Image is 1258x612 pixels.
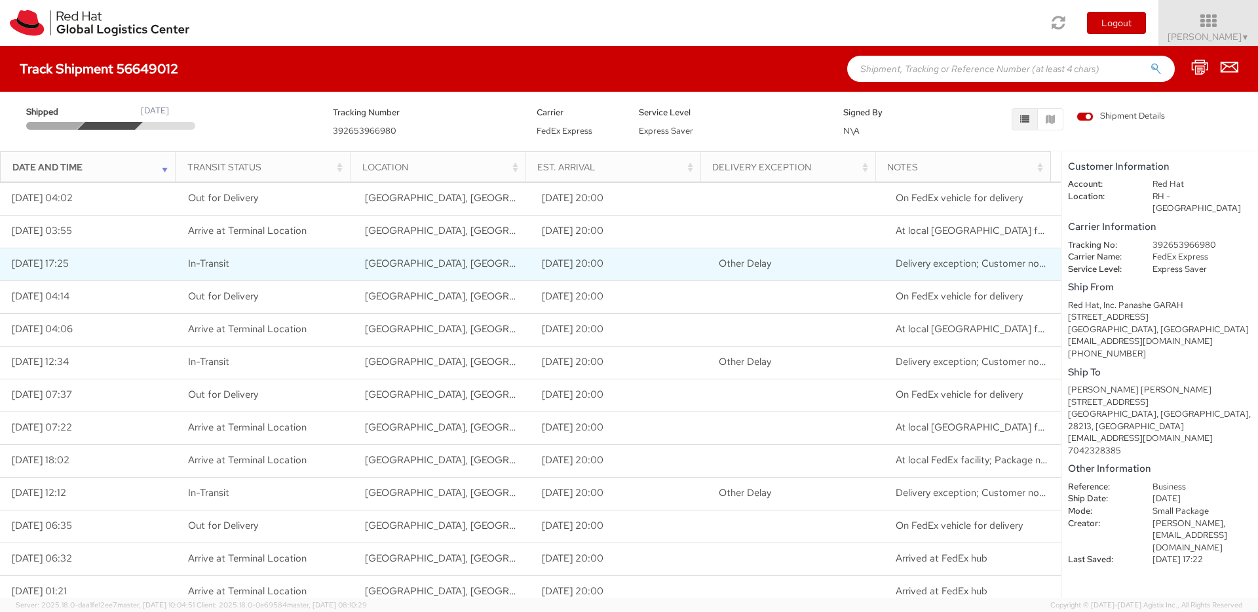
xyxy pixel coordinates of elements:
span: CONCORD, NC, US [365,388,676,401]
div: Delivery Exception [712,161,871,174]
span: Other Delay [719,486,771,499]
dt: Carrier Name: [1058,251,1143,263]
div: [DATE] [141,105,169,117]
span: On FedEx vehicle for delivery [896,290,1023,303]
span: CONCORD, NC, US [365,290,676,303]
h5: Customer Information [1068,161,1251,172]
td: [DATE] 20:00 [530,575,707,608]
img: rh-logistics-00dfa346123c4ec078e1.svg [10,10,189,36]
div: [PERSON_NAME] [PERSON_NAME] [1068,384,1251,396]
button: Logout [1087,12,1146,34]
span: Express Saver [639,125,693,136]
dt: Mode: [1058,505,1143,518]
h5: Ship From [1068,282,1251,293]
td: [DATE] 20:00 [530,313,707,346]
span: CONCORD, NC, US [365,322,676,335]
dt: Account: [1058,178,1143,191]
td: [DATE] 20:00 [530,543,707,575]
dt: Location: [1058,191,1143,203]
h5: Service Level [639,108,824,117]
div: 7042328385 [1068,445,1251,457]
td: [DATE] 20:00 [530,346,707,379]
input: Shipment, Tracking or Reference Number (at least 4 chars) [847,56,1175,82]
span: Arrive at Terminal Location [188,453,307,467]
span: [PERSON_NAME], [1153,518,1225,529]
span: Out for Delivery [188,191,258,204]
div: Location [362,161,522,174]
span: Delivery exception; Customer not available or business closed [896,486,1167,499]
label: Shipment Details [1077,110,1165,124]
div: [STREET_ADDRESS] [1068,311,1251,324]
h5: Other Information [1068,463,1251,474]
span: Copyright © [DATE]-[DATE] Agistix Inc., All Rights Reserved [1050,600,1242,611]
span: At local FedEx facility; Package not delivered/not attempted [896,453,1162,467]
span: Delivery exception; Customer not available or business closed [896,355,1167,368]
span: Arrive at Terminal Location [188,421,307,434]
span: CONCORD, NC, US [365,224,676,237]
td: [DATE] 20:00 [530,182,707,215]
span: In-Transit [188,486,229,499]
span: Arrive at Terminal Location [188,224,307,237]
div: Transit Status [187,161,347,174]
span: Shipped [26,106,83,119]
span: KERNERSVILLE, NC, US [365,584,676,598]
span: At local FedEx facility [896,421,1063,434]
h4: Track Shipment 56649012 [20,62,178,76]
span: At local FedEx facility [896,322,1063,335]
div: [EMAIL_ADDRESS][DOMAIN_NAME] [1068,432,1251,445]
div: [GEOGRAPHIC_DATA], [GEOGRAPHIC_DATA] [1068,324,1251,336]
span: Arrive at Terminal Location [188,584,307,598]
dt: Last Saved: [1058,554,1143,566]
span: Arrived at FedEx hub [896,584,987,598]
span: CONCORD, NC, US [365,191,676,204]
span: FedEx Express [537,125,592,136]
td: [DATE] 20:00 [530,280,707,313]
div: [PHONE_NUMBER] [1068,348,1251,360]
div: Est. Arrival [537,161,696,174]
span: Out for Delivery [188,519,258,532]
td: [DATE] 20:00 [530,411,707,444]
dt: Reference: [1058,481,1143,493]
span: On FedEx vehicle for delivery [896,191,1023,204]
span: [PERSON_NAME] [1168,31,1249,43]
div: [STREET_ADDRESS] [1068,396,1251,409]
span: CONCORD, NC, US [365,552,676,565]
dt: Service Level: [1058,263,1143,276]
h5: Ship To [1068,367,1251,378]
div: Notes [887,161,1046,174]
h5: Carrier Information [1068,221,1251,233]
span: Shipment Details [1077,110,1165,123]
h5: Carrier [537,108,619,117]
span: Delivery exception; Customer not available or business closed [896,257,1167,270]
span: Other Delay [719,355,771,368]
span: 392653966980 [333,125,396,136]
td: [DATE] 20:00 [530,248,707,280]
span: CONCORD, NC, US [365,486,676,499]
span: CONCORD, NC, US [365,257,676,270]
span: CONCORD, NC, US [365,421,676,434]
span: N\A [843,125,860,136]
dt: Creator: [1058,518,1143,530]
span: Arrive at Terminal Location [188,552,307,565]
span: On FedEx vehicle for delivery [896,388,1023,401]
span: master, [DATE] 08:10:29 [287,600,367,609]
h5: Signed By [843,108,926,117]
div: Date and Time [12,161,172,174]
td: [DATE] 20:00 [530,215,707,248]
td: [DATE] 20:00 [530,379,707,411]
span: master, [DATE] 10:04:51 [117,600,195,609]
span: Arrive at Terminal Location [188,322,307,335]
td: [DATE] 20:00 [530,444,707,477]
span: In-Transit [188,355,229,368]
span: Other Delay [719,257,771,270]
h5: Tracking Number [333,108,518,117]
td: [DATE] 20:00 [530,510,707,543]
span: CONCORD, NC, US [365,519,676,532]
span: At local FedEx facility [896,224,1063,237]
span: On FedEx vehicle for delivery [896,519,1023,532]
dt: Tracking No: [1058,239,1143,252]
span: Client: 2025.18.0-0e69584 [197,600,367,609]
span: Out for Delivery [188,388,258,401]
div: Red Hat, Inc. Panashe GARAH [1068,299,1251,312]
dt: Ship Date: [1058,493,1143,505]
